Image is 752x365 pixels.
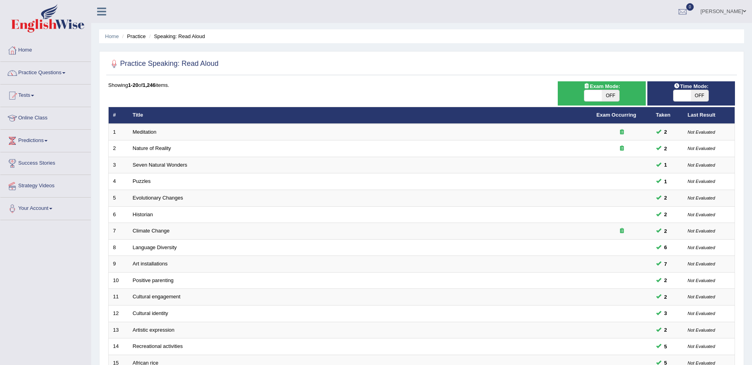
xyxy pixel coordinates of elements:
th: Last Result [683,107,735,124]
div: Exam occurring question [597,227,647,235]
b: 1,246 [143,82,156,88]
small: Not Evaluated [688,311,715,316]
a: Art installations [133,261,168,267]
a: Seven Natural Wonders [133,162,188,168]
span: You can still take this question [661,161,670,169]
span: Time Mode: [670,82,712,90]
span: OFF [602,90,619,101]
a: Cultural identity [133,310,168,316]
li: Practice [120,33,145,40]
a: Tests [0,85,91,104]
a: Cultural engagement [133,294,181,300]
small: Not Evaluated [688,245,715,250]
th: Title [128,107,592,124]
span: You can still take this question [661,326,670,334]
a: Evolutionary Changes [133,195,183,201]
small: Not Evaluated [688,328,715,332]
a: Recreational activities [133,343,183,349]
li: Speaking: Read Aloud [147,33,205,40]
a: Predictions [0,130,91,150]
small: Not Evaluated [688,229,715,233]
div: Show exams occurring in exams [558,81,645,106]
td: 9 [109,256,128,273]
a: Language Diversity [133,244,177,250]
span: You can still take this question [661,177,670,186]
small: Not Evaluated [688,278,715,283]
a: Exam Occurring [597,112,636,118]
td: 1 [109,124,128,140]
a: Artistic expression [133,327,174,333]
div: Exam occurring question [597,145,647,152]
a: Home [0,39,91,59]
small: Not Evaluated [688,294,715,299]
div: Showing of items. [108,81,735,89]
td: 6 [109,206,128,223]
td: 3 [109,157,128,173]
td: 8 [109,239,128,256]
small: Not Evaluated [688,146,715,151]
small: Not Evaluated [688,344,715,349]
th: Taken [652,107,683,124]
a: Home [105,33,119,39]
span: You can still take this question [661,342,670,351]
td: 14 [109,338,128,355]
td: 12 [109,305,128,322]
span: You can still take this question [661,309,670,317]
span: OFF [691,90,708,101]
span: You can still take this question [661,227,670,235]
span: You can still take this question [661,144,670,153]
a: Climate Change [133,228,170,234]
span: You can still take this question [661,210,670,219]
td: 4 [109,173,128,190]
small: Not Evaluated [688,130,715,134]
td: 11 [109,289,128,305]
a: Meditation [133,129,157,135]
h2: Practice Speaking: Read Aloud [108,58,218,70]
span: You can still take this question [661,128,670,136]
span: You can still take this question [661,276,670,284]
td: 2 [109,140,128,157]
span: You can still take this question [661,194,670,202]
a: Practice Questions [0,62,91,82]
small: Not Evaluated [688,196,715,200]
a: Success Stories [0,152,91,172]
small: Not Evaluated [688,179,715,184]
td: 5 [109,190,128,207]
small: Not Evaluated [688,163,715,167]
span: 0 [686,3,694,11]
td: 13 [109,322,128,338]
a: Nature of Reality [133,145,171,151]
b: 1-20 [128,82,138,88]
a: Historian [133,211,153,217]
a: Strategy Videos [0,175,91,195]
small: Not Evaluated [688,261,715,266]
span: You can still take this question [661,260,670,268]
span: You can still take this question [661,243,670,252]
th: # [109,107,128,124]
div: Exam occurring question [597,129,647,136]
a: Your Account [0,198,91,217]
small: Not Evaluated [688,212,715,217]
span: You can still take this question [661,293,670,301]
a: Online Class [0,107,91,127]
span: Exam Mode: [580,82,623,90]
a: Positive parenting [133,277,174,283]
a: Puzzles [133,178,151,184]
td: 10 [109,272,128,289]
td: 7 [109,223,128,240]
